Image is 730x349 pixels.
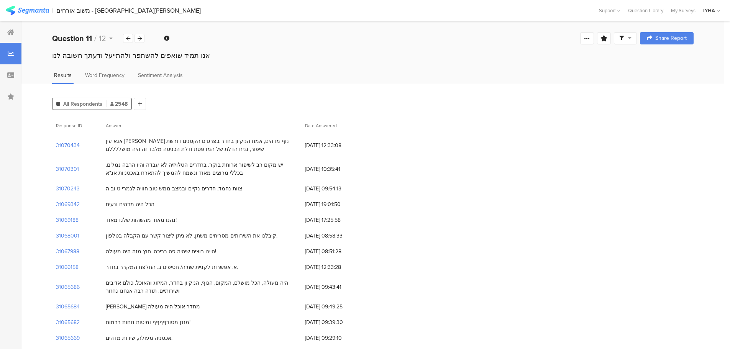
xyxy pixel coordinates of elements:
div: הכל היה מדהים ונעים [106,200,154,208]
span: Sentiment Analysis [138,71,183,79]
section: 31065684 [56,303,80,311]
span: [DATE] 12:33:28 [305,263,366,271]
div: [PERSON_NAME] מחדר אוכל היה מעולה [106,303,200,311]
div: | [52,6,53,15]
span: 2548 [110,100,128,108]
a: Question Library [624,7,667,14]
div: IYHA [703,7,715,14]
span: [DATE] 10:35:41 [305,165,366,173]
section: 31066158 [56,263,79,271]
span: Share Report [655,36,687,41]
div: Support [599,5,620,16]
div: נהנו מאוד מהשהות שלנו מאוד! [106,216,177,224]
div: אכסניה מעולה, שירות מדהים. [106,334,172,342]
span: Word Frequency [85,71,125,79]
span: Answer [106,122,121,129]
span: [DATE] 08:51:28 [305,247,366,256]
section: 31065686 [56,283,80,291]
b: Question 11 [52,33,92,44]
span: / [94,33,97,44]
span: [DATE] 09:39:30 [305,318,366,326]
div: משוב אורחים - [GEOGRAPHIC_DATA][PERSON_NAME] [56,7,201,14]
span: [DATE] 09:43:41 [305,283,366,291]
div: א. אפשרות לקניית שתיה/ חטיפים ב. החלפת המקרר בחדר. [106,263,238,271]
section: 31070301 [56,165,79,173]
section: 31067988 [56,247,79,256]
span: [DATE] 09:54:13 [305,185,366,193]
section: 31070434 [56,141,80,149]
div: היה מעולה, הכל מושלם, המקום, הנוף, הניקיון בחדר, המיזוג והאוכל. כולם אדיבים ושירותיים. תודה רבה א... [106,279,297,295]
img: segmanta logo [6,6,49,15]
section: 31070243 [56,185,80,193]
span: All Respondents [63,100,102,108]
div: צוות נחמד, חדרים נקיים ובמצב ממש טוב חוויה לגמרי ט וב ה [106,185,242,193]
span: [DATE] 09:49:25 [305,303,366,311]
span: [DATE] 09:29:10 [305,334,366,342]
span: [DATE] 17:25:58 [305,216,366,224]
div: היינו רוצים שיהיה פה בריכה. חוץ מזה היה מעולה! [106,247,216,256]
section: 31069188 [56,216,79,224]
section: 31065682 [56,318,80,326]
div: אנא עין [PERSON_NAME] נוף מדהים, אמת הניקיון בחדר בפרטים הקטנים דורשת שיפור, נניח הדלת של המרפסת ... [106,137,297,153]
span: [DATE] 12:33:08 [305,141,366,149]
span: 12 [99,33,106,44]
span: Results [54,71,72,79]
span: [DATE] 19:01:50 [305,200,366,208]
section: 31069342 [56,200,80,208]
span: Date Answered [305,122,337,129]
a: My Surveys [667,7,699,14]
section: 31068001 [56,232,79,240]
span: Response ID [56,122,82,129]
section: 31065669 [56,334,80,342]
div: אנו תמיד שואפים להשתפר ולהתייעל ודעתך חשובה לנו [52,51,694,61]
div: יש מקום רב לשיפור ארוחת בוקר. בחדרים הטלויזיה לא עבדה והיו הרבה נמלים. בכללי מרוצים מאוד ונשמח לה... [106,161,297,177]
div: מזגן מטורףףףף ומיטות נוחות ברמות! [106,318,190,326]
div: קיבלנו את השירותים מסריחים משתן. לא ניתן ליצור קשר עם הקבלה בטלפון. [106,232,277,240]
span: [DATE] 08:58:33 [305,232,366,240]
